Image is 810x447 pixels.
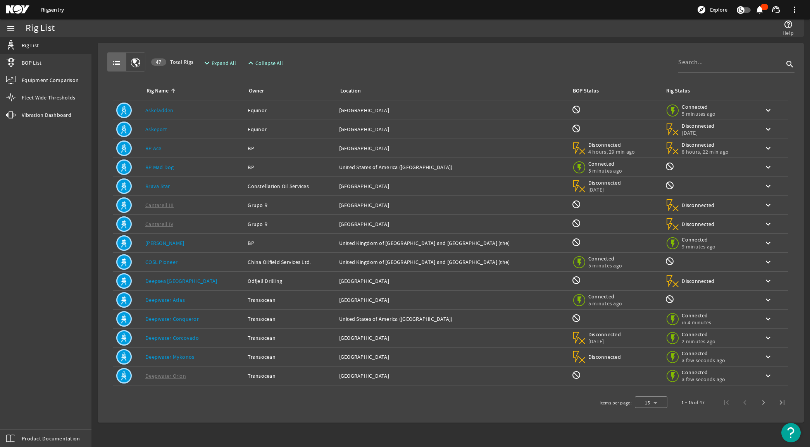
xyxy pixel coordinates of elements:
[22,59,41,67] span: BOP List
[763,257,773,267] mat-icon: keyboard_arrow_down
[339,315,565,323] div: United States of America ([GEOGRAPHIC_DATA])
[763,314,773,324] mat-icon: keyboard_arrow_down
[202,58,209,68] mat-icon: expand_more
[681,399,705,406] div: 1 – 15 of 47
[339,334,565,342] div: [GEOGRAPHIC_DATA]
[678,58,784,67] input: Search...
[572,105,581,114] mat-icon: BOP Monitoring not available for this rig
[248,220,333,228] div: Grupo R
[710,6,727,14] span: Explore
[339,353,565,361] div: [GEOGRAPHIC_DATA]
[682,312,715,319] span: Connected
[339,277,565,285] div: [GEOGRAPHIC_DATA]
[572,313,581,323] mat-icon: BOP Monitoring not available for this rig
[754,393,773,412] button: Next page
[682,243,715,250] span: 9 minutes ago
[112,58,121,68] mat-icon: list
[212,59,236,67] span: Expand All
[145,334,199,341] a: Deepwater Corcovado
[573,87,599,95] div: BOP Status
[763,276,773,286] mat-icon: keyboard_arrow_down
[145,183,170,190] a: Brava Star
[682,357,725,364] span: a few seconds ago
[145,164,174,171] a: BP Mad Dog
[784,20,793,29] mat-icon: help_outline
[682,141,729,148] span: Disconnected
[763,295,773,305] mat-icon: keyboard_arrow_down
[682,110,715,117] span: 5 minutes ago
[665,162,674,171] mat-icon: Rig Monitoring not available for this rig
[763,200,773,210] mat-icon: keyboard_arrow_down
[665,295,674,304] mat-icon: Rig Monitoring not available for this rig
[763,371,773,380] mat-icon: keyboard_arrow_down
[785,60,794,69] i: search
[339,144,565,152] div: [GEOGRAPHIC_DATA]
[22,111,71,119] span: Vibration Dashboard
[145,277,217,284] a: Deepsea [GEOGRAPHIC_DATA]
[588,331,621,338] span: Disconnected
[682,148,729,155] span: 8 hours, 22 min ago
[763,238,773,248] mat-icon: keyboard_arrow_down
[248,125,333,133] div: Equinor
[248,163,333,171] div: BP
[763,352,773,361] mat-icon: keyboard_arrow_down
[339,372,565,380] div: [GEOGRAPHIC_DATA]
[682,236,715,243] span: Connected
[248,353,333,361] div: Transocean
[666,87,690,95] div: Rig Status
[145,126,167,133] a: Askepott
[682,202,715,209] span: Disconnected
[22,94,75,101] span: Fleet Wide Thresholds
[763,125,773,134] mat-icon: keyboard_arrow_down
[248,239,333,247] div: BP
[771,5,781,14] mat-icon: support_agent
[588,179,621,186] span: Disconnected
[248,277,333,285] div: Odfjell Drilling
[249,87,264,95] div: Owner
[22,435,80,442] span: Product Documentation
[6,110,16,120] mat-icon: vibration
[588,353,621,360] span: Disconnected
[682,277,715,284] span: Disconnected
[339,220,565,228] div: [GEOGRAPHIC_DATA]
[682,319,715,326] span: in 4 minutes
[572,200,581,209] mat-icon: BOP Monitoring not available for this rig
[763,219,773,229] mat-icon: keyboard_arrow_down
[248,144,333,152] div: BP
[6,24,16,33] mat-icon: menu
[665,257,674,266] mat-icon: Rig Monitoring not available for this rig
[248,182,333,190] div: Constellation Oil Services
[782,29,794,37] span: Help
[248,201,333,209] div: Grupo R
[763,333,773,343] mat-icon: keyboard_arrow_down
[145,221,173,228] a: Cantarell IV
[588,141,635,148] span: Disconnected
[146,87,169,95] div: Rig Name
[151,58,166,66] div: 47
[781,423,801,442] button: Open Resource Center
[682,338,715,345] span: 2 minutes ago
[572,219,581,228] mat-icon: BOP Monitoring not available for this rig
[572,370,581,380] mat-icon: BOP Monitoring not available for this rig
[763,182,773,191] mat-icon: keyboard_arrow_down
[248,334,333,342] div: Transocean
[588,262,622,269] span: 5 minutes ago
[755,5,764,14] mat-icon: notifications
[682,122,715,129] span: Disconnected
[682,331,715,338] span: Connected
[340,87,361,95] div: Location
[339,106,565,114] div: [GEOGRAPHIC_DATA]
[665,181,674,190] mat-icon: Rig Monitoring not available for this rig
[339,201,565,209] div: [GEOGRAPHIC_DATA]
[145,202,174,209] a: Cantarell III
[339,125,565,133] div: [GEOGRAPHIC_DATA]
[339,239,565,247] div: United Kingdom of [GEOGRAPHIC_DATA] and [GEOGRAPHIC_DATA] (the)
[572,124,581,133] mat-icon: BOP Monitoring not available for this rig
[339,258,565,266] div: United Kingdom of [GEOGRAPHIC_DATA] and [GEOGRAPHIC_DATA] (the)
[22,76,79,84] span: Equipment Comparison
[145,315,199,322] a: Deepwater Conqueror
[588,167,622,174] span: 5 minutes ago
[145,353,194,360] a: Deepwater Mykonos
[682,221,715,228] span: Disconnected
[588,338,621,345] span: [DATE]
